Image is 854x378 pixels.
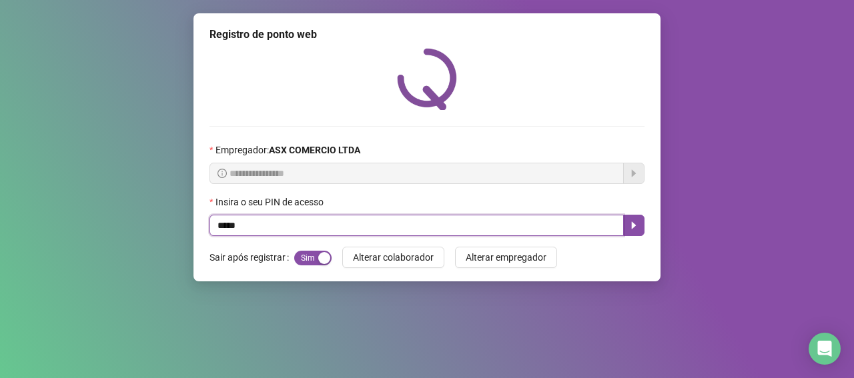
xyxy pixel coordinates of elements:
[209,247,294,268] label: Sair após registrar
[209,27,645,43] div: Registro de ponto web
[466,250,546,265] span: Alterar empregador
[209,195,332,209] label: Insira o seu PIN de acesso
[218,169,227,178] span: info-circle
[342,247,444,268] button: Alterar colaborador
[269,145,360,155] strong: ASX COMERCIO LTDA
[353,250,434,265] span: Alterar colaborador
[455,247,557,268] button: Alterar empregador
[216,143,360,157] span: Empregador :
[397,48,457,110] img: QRPoint
[628,220,639,231] span: caret-right
[809,333,841,365] div: Open Intercom Messenger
